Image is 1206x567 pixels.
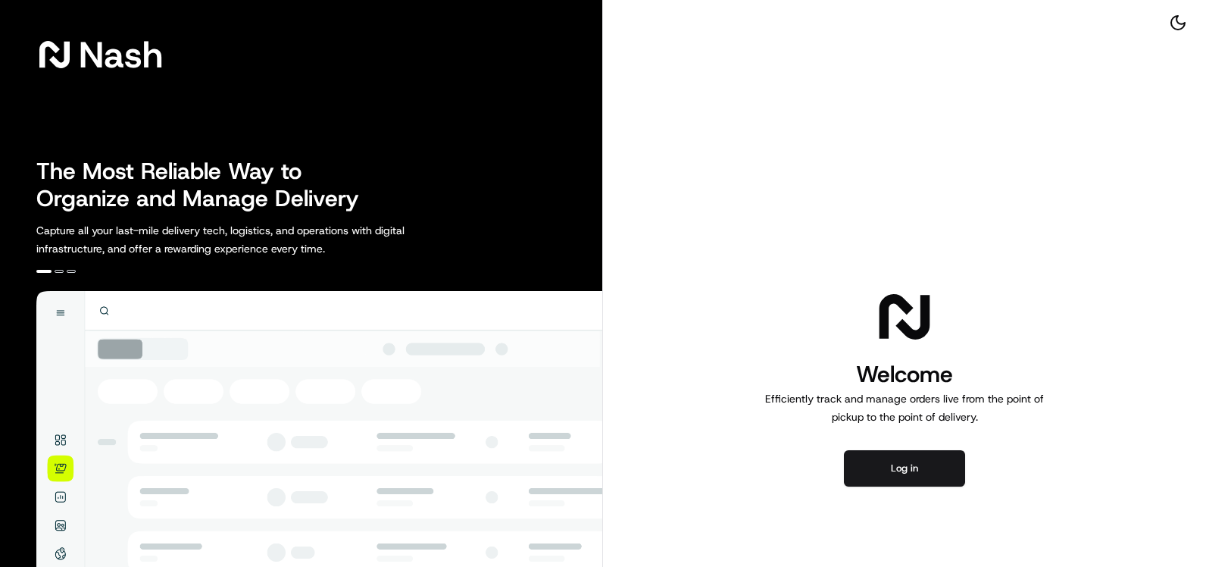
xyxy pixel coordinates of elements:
[759,390,1050,426] p: Efficiently track and manage orders live from the point of pickup to the point of delivery.
[844,450,965,487] button: Log in
[759,359,1050,390] h1: Welcome
[79,39,163,70] span: Nash
[36,221,473,258] p: Capture all your last-mile delivery tech, logistics, and operations with digital infrastructure, ...
[36,158,376,212] h2: The Most Reliable Way to Organize and Manage Delivery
